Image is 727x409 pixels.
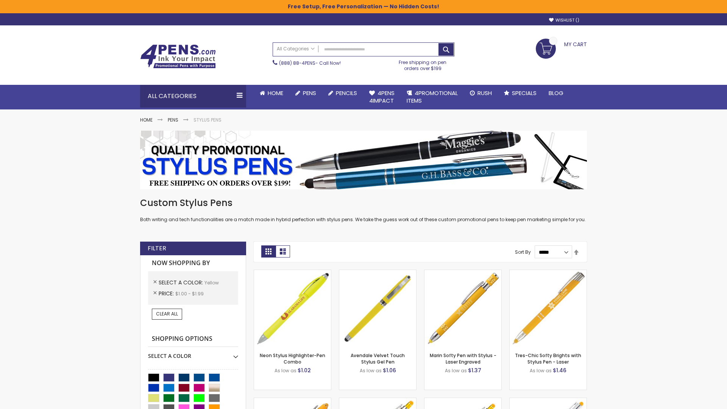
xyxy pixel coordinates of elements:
[322,85,363,101] a: Pencils
[148,347,238,360] div: Select A Color
[159,290,175,297] span: Price
[148,331,238,347] strong: Shopping Options
[549,17,579,23] a: Wishlist
[549,89,563,97] span: Blog
[336,89,357,97] span: Pencils
[430,352,496,365] a: Marin Softy Pen with Stylus - Laser Engraved
[289,85,322,101] a: Pens
[193,117,222,123] strong: Stylus Pens
[277,46,315,52] span: All Categories
[424,270,501,276] a: Marin Softy Pen with Stylus - Laser Engraved-Yellow
[140,197,587,209] h1: Custom Stylus Pens
[363,85,401,109] a: 4Pens4impact
[424,270,501,347] img: Marin Softy Pen with Stylus - Laser Engraved-Yellow
[279,60,315,66] a: (888) 88-4PENS
[148,255,238,271] strong: Now Shopping by
[204,279,219,286] span: Yellow
[140,85,246,108] div: All Categories
[424,398,501,404] a: Phoenix Softy Brights Gel with Stylus Pen - Laser-Yellow
[148,244,166,253] strong: Filter
[254,398,331,404] a: Ellipse Softy Brights with Stylus Pen - Laser-Yellow
[360,367,382,374] span: As low as
[512,89,537,97] span: Specials
[168,117,178,123] a: Pens
[339,398,416,404] a: Phoenix Softy Brights with Stylus Pen - Laser-Yellow
[268,89,283,97] span: Home
[510,270,587,276] a: Tres-Chic Softy Brights with Stylus Pen - Laser-Yellow
[303,89,316,97] span: Pens
[156,311,178,317] span: Clear All
[498,85,543,101] a: Specials
[445,367,467,374] span: As low as
[510,270,587,347] img: Tres-Chic Softy Brights with Stylus Pen - Laser-Yellow
[530,367,552,374] span: As low as
[464,85,498,101] a: Rush
[351,352,405,365] a: Avendale Velvet Touch Stylus Gel Pen
[369,89,395,105] span: 4Pens 4impact
[254,85,289,101] a: Home
[175,290,204,297] span: $1.00 - $1.99
[159,279,204,286] span: Select A Color
[401,85,464,109] a: 4PROMOTIONALITEMS
[298,367,311,374] span: $1.02
[260,352,325,365] a: Neon Stylus Highlighter-Pen Combo
[339,270,416,276] a: Avendale Velvet Touch Stylus Gel Pen-Yellow
[391,56,455,72] div: Free shipping on pen orders over $199
[152,309,182,319] a: Clear All
[468,367,481,374] span: $1.37
[275,367,296,374] span: As low as
[339,270,416,347] img: Avendale Velvet Touch Stylus Gel Pen-Yellow
[510,398,587,404] a: Tres-Chic Softy with Stylus Top Pen - ColorJet-Yellow
[553,367,566,374] span: $1.46
[140,197,587,223] div: Both writing and tech functionalities are a match made in hybrid perfection with stylus pens. We ...
[515,352,581,365] a: Tres-Chic Softy Brights with Stylus Pen - Laser
[383,367,396,374] span: $1.06
[279,60,341,66] span: - Call Now!
[261,245,276,258] strong: Grid
[254,270,331,347] img: Neon Stylus Highlighter-Pen Combo-Yellow
[273,43,318,55] a: All Categories
[543,85,569,101] a: Blog
[140,44,216,69] img: 4Pens Custom Pens and Promotional Products
[254,270,331,276] a: Neon Stylus Highlighter-Pen Combo-Yellow
[515,249,531,255] label: Sort By
[477,89,492,97] span: Rush
[140,131,587,189] img: Stylus Pens
[407,89,458,105] span: 4PROMOTIONAL ITEMS
[140,117,153,123] a: Home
